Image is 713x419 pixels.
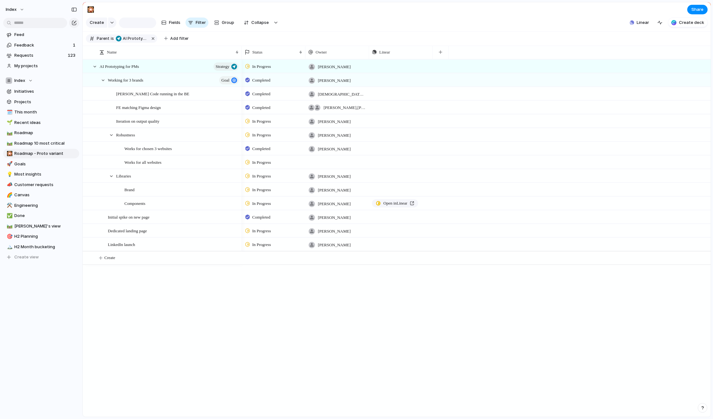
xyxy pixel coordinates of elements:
span: AI Prototyping for PMs [116,36,148,41]
div: 📣Customer requests [3,180,79,190]
button: is [109,35,115,42]
span: Name [107,49,117,55]
span: [PERSON_NAME] [318,201,351,207]
button: ⚒️ [6,202,12,209]
span: [PERSON_NAME] [318,228,351,235]
span: Working for 3 brands [108,76,143,83]
a: 💡Most insights [3,170,79,179]
span: Roadmap [14,130,77,136]
div: 🎇 [87,5,94,14]
a: Feed [3,30,79,40]
span: [PERSON_NAME] [318,119,351,125]
span: Feedback [14,42,71,48]
span: Create [90,19,104,26]
a: 🌈Canvas [3,190,79,200]
button: Strategy [213,62,239,71]
span: [PERSON_NAME] [318,146,351,152]
span: [PERSON_NAME] [318,77,351,84]
button: 🛤️ [6,223,12,229]
div: 🛤️Roadmap 10 most critical [3,139,79,148]
span: Index [6,6,17,13]
div: 🛤️Roadmap [3,128,79,138]
span: [PERSON_NAME] [318,187,351,193]
span: In Progress [252,200,271,207]
a: 🎇Roadmap - Proto variant [3,149,79,158]
button: 🎇 [6,150,12,157]
div: 🛤️ [7,140,11,147]
button: Group [211,18,237,28]
a: 🏔️H2 Month bucketing [3,242,79,252]
button: Linear [627,18,652,27]
span: Owner [316,49,327,55]
span: Completed [252,105,270,111]
div: 🌈 [7,191,11,199]
span: Parent [97,36,109,41]
span: Create [104,255,115,261]
span: Goal [221,76,229,85]
span: My projects [14,63,77,69]
span: Most insights [14,171,77,177]
button: 🚀 [6,161,12,167]
span: 123 [68,52,77,59]
span: AI Prototyping for PMs [123,36,148,41]
a: Projects [3,97,79,107]
a: Open inLinear [372,199,418,207]
button: 🌈 [6,192,12,198]
span: Recent ideas [14,119,77,126]
button: Goal [219,76,239,84]
span: [PERSON_NAME] [318,132,351,139]
button: Create deck [668,18,708,27]
span: In Progress [252,118,271,125]
span: H2 Month bucketing [14,244,77,250]
span: Iteration on output quality [116,117,159,125]
span: Create deck [679,19,704,26]
span: Filter [196,19,206,26]
span: Works for chosen 3 websites [124,145,172,152]
button: 🎇 [86,4,96,15]
span: FE matching Figma design [116,104,161,111]
span: Status [252,49,262,55]
span: is [111,36,114,41]
span: In Progress [252,63,271,70]
div: 🗓️ [7,109,11,116]
span: Engineering [14,202,77,209]
span: In Progress [252,187,271,193]
span: Completed [252,91,270,97]
span: In Progress [252,173,271,179]
a: 🛤️[PERSON_NAME]'s view [3,221,79,231]
span: Share [691,6,703,13]
span: [PERSON_NAME]'s view [14,223,77,229]
div: 🛤️ [7,222,11,230]
span: LinkedIn launch [108,241,135,248]
span: Canvas [14,192,77,198]
button: 🎯 [6,233,12,240]
div: ✅ [7,212,11,220]
span: Index [14,77,25,84]
div: 🏔️ [7,243,11,250]
button: 🌱 [6,119,12,126]
div: 🎇 [7,150,11,157]
span: Libraries [116,172,131,179]
button: Index [3,76,79,85]
span: Customer requests [14,182,77,188]
span: Completed [252,146,270,152]
a: ✅Done [3,211,79,220]
div: 🌱 [7,119,11,126]
button: Create view [3,252,79,262]
span: [PERSON_NAME] , [PERSON_NAME] [324,105,366,111]
a: 🎯H2 Planning [3,232,79,241]
span: In Progress [252,159,271,166]
span: Fields [169,19,180,26]
span: Completed [252,77,270,83]
button: Collapse [240,18,272,28]
button: ✅ [6,213,12,219]
span: Brand [124,186,135,193]
div: 🌱Recent ideas [3,118,79,127]
span: 1 [73,42,77,48]
span: Completed [252,214,270,220]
